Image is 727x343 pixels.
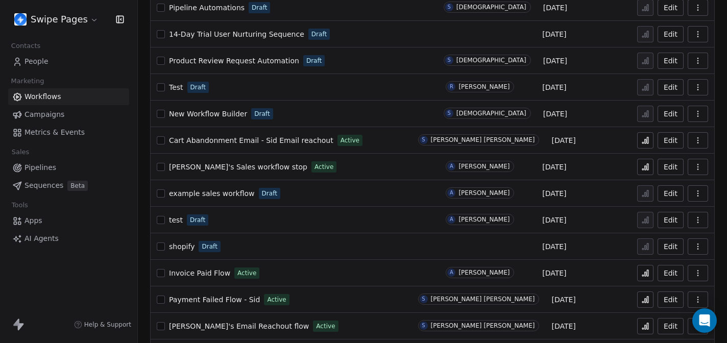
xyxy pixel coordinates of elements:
[169,295,260,305] a: Payment Failed Flow - Sid
[456,4,526,11] div: [DEMOGRAPHIC_DATA]
[169,162,307,172] a: [PERSON_NAME]'s Sales workflow stop
[25,233,59,244] span: AI Agents
[542,268,566,278] span: [DATE]
[422,136,425,144] div: S
[169,242,195,251] span: shopify
[7,73,49,89] span: Marketing
[658,238,684,255] button: Edit
[169,322,309,330] span: [PERSON_NAME]'s Email Reachout flow
[450,83,453,91] div: R
[431,322,535,329] div: [PERSON_NAME] [PERSON_NAME]
[692,308,717,333] div: Open Intercom Messenger
[431,296,535,303] div: [PERSON_NAME] [PERSON_NAME]
[169,57,299,65] span: Product Review Request Automation
[267,295,286,304] span: Active
[543,3,567,13] span: [DATE]
[25,162,56,173] span: Pipelines
[456,57,526,64] div: [DEMOGRAPHIC_DATA]
[543,109,567,119] span: [DATE]
[169,296,260,304] span: Payment Failed Flow - Sid
[658,212,684,228] button: Edit
[169,241,195,252] a: shopify
[658,53,684,69] button: Edit
[8,230,129,247] a: AI Agents
[448,3,451,11] div: S
[169,268,230,278] a: Invoice Paid Flow
[254,109,270,118] span: Draft
[237,268,256,278] span: Active
[190,215,205,225] span: Draft
[74,321,131,329] a: Help & Support
[7,198,32,213] span: Tools
[84,321,131,329] span: Help & Support
[458,163,510,170] div: [PERSON_NAME]
[169,4,245,12] span: Pipeline Automations
[316,322,335,331] span: Active
[169,321,309,331] a: [PERSON_NAME]'s Email Reachout flow
[658,291,684,308] button: Edit
[169,56,299,66] a: Product Review Request Automation
[658,106,684,122] button: Edit
[658,79,684,95] button: Edit
[169,109,247,119] a: New Workflow Builder
[190,83,206,92] span: Draft
[169,163,307,171] span: [PERSON_NAME]'s Sales workflow stop
[551,321,575,331] span: [DATE]
[450,162,453,170] div: A
[658,159,684,175] button: Edit
[658,26,684,42] button: Edit
[450,215,453,224] div: A
[341,136,359,145] span: Active
[422,322,425,330] div: S
[202,242,217,251] span: Draft
[458,216,510,223] div: [PERSON_NAME]
[25,127,85,138] span: Metrics & Events
[169,110,247,118] span: New Workflow Builder
[7,144,34,160] span: Sales
[456,110,526,117] div: [DEMOGRAPHIC_DATA]
[658,318,684,334] button: Edit
[542,29,566,39] span: [DATE]
[458,269,510,276] div: [PERSON_NAME]
[12,11,101,28] button: Swipe Pages
[169,216,183,224] span: test
[25,215,42,226] span: Apps
[543,56,567,66] span: [DATE]
[169,30,304,38] span: 14-Day Trial User Nurturing Sequence
[542,215,566,225] span: [DATE]
[8,124,129,141] a: Metrics & Events
[252,3,267,12] span: Draft
[8,212,129,229] a: Apps
[551,295,575,305] span: [DATE]
[25,91,61,102] span: Workflows
[448,56,451,64] div: S
[8,53,129,70] a: People
[31,13,88,26] span: Swipe Pages
[169,82,183,92] a: Test
[169,215,183,225] a: test
[314,162,333,171] span: Active
[542,188,566,199] span: [DATE]
[25,56,49,67] span: People
[658,185,684,202] button: Edit
[14,13,27,26] img: user_01J93QE9VH11XXZQZDP4TWZEES.jpg
[431,136,535,143] div: [PERSON_NAME] [PERSON_NAME]
[25,109,64,120] span: Campaigns
[542,162,566,172] span: [DATE]
[169,29,304,39] a: 14-Day Trial User Nurturing Sequence
[8,88,129,105] a: Workflows
[169,135,333,145] a: Cart Abandonment Email - Sid Email reachout
[8,159,129,176] a: Pipelines
[658,265,684,281] button: Edit
[658,132,684,149] button: Edit
[542,82,566,92] span: [DATE]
